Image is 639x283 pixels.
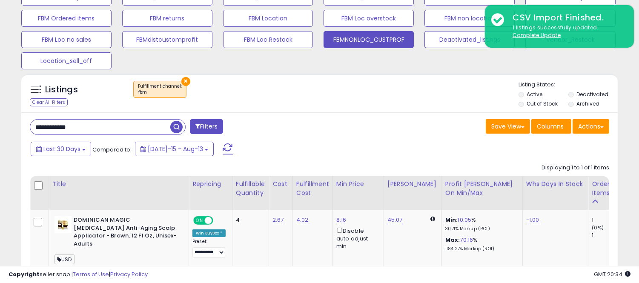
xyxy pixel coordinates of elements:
[122,10,212,27] button: FBM returns
[92,146,132,154] span: Compared to:
[73,270,109,278] a: Terms of Use
[45,84,78,96] h5: Listings
[324,10,414,27] button: FBM Loc overstock
[223,10,313,27] button: FBM Location
[522,176,588,210] th: CSV column name: cust_attr_1_whs days in stock
[135,142,214,156] button: [DATE]-15 - Aug-13
[192,239,226,258] div: Preset:
[21,10,112,27] button: FBM Ordered items
[513,31,561,39] u: Complete Update
[212,217,226,224] span: OFF
[190,119,223,134] button: Filters
[573,119,609,134] button: Actions
[74,216,177,250] b: DOMINICAN MAGIC [MEDICAL_DATA] Anti-Aging Scalp Applicator - Brown, 12 Fl Oz, Unisex-Adults
[148,145,203,153] span: [DATE]-15 - Aug-13
[336,226,377,250] div: Disable auto adjust min
[576,100,599,107] label: Archived
[138,89,182,95] div: fbm
[445,216,458,224] b: Min:
[445,216,516,232] div: %
[21,31,112,48] button: FBM Loc no sales
[387,216,403,224] a: 45.07
[594,270,630,278] span: 2025-09-13 20:34 GMT
[192,229,226,237] div: Win BuyBox *
[527,91,542,98] label: Active
[445,180,519,197] div: Profit [PERSON_NAME] on Min/Max
[527,100,558,107] label: Out of Stock
[192,180,229,189] div: Repricing
[324,31,414,48] button: FBMNONLOC_CUSTPROF
[592,216,626,224] div: 1
[506,24,628,40] div: 1 listings successfully updated.
[296,180,329,197] div: Fulfillment Cost
[272,180,289,189] div: Cost
[21,52,112,69] button: Location_sell_off
[486,119,530,134] button: Save View
[519,81,618,89] p: Listing States:
[424,31,515,48] button: Deactivated_listings
[592,232,626,239] div: 1
[526,216,539,224] a: -1.00
[458,216,472,224] a: 10.05
[31,142,91,156] button: Last 30 Days
[52,180,185,189] div: Title
[9,270,40,278] strong: Copyright
[424,10,515,27] button: FBM non location
[445,236,516,252] div: %
[506,11,628,24] div: CSV Import Finished.
[43,145,80,153] span: Last 30 Days
[194,217,205,224] span: ON
[236,216,262,224] div: 4
[336,216,347,224] a: 8.16
[537,122,564,131] span: Columns
[223,31,313,48] button: FBM Loc Restock
[54,254,75,264] span: USD
[138,83,182,96] span: Fulfillment channel :
[445,246,516,252] p: 1184.27% Markup (ROI)
[592,180,623,197] div: Ordered Items
[296,216,309,224] a: 4.02
[122,31,212,48] button: FBMdistcustomprofit
[9,271,148,279] div: seller snap | |
[181,77,190,86] button: ×
[387,180,438,189] div: [PERSON_NAME]
[542,164,609,172] div: Displaying 1 to 1 of 1 items
[445,236,460,244] b: Max:
[576,91,608,98] label: Deactivated
[460,236,473,244] a: 70.16
[54,216,72,233] img: 41YfNcqYzEL._SL40_.jpg
[441,176,522,210] th: The percentage added to the cost of goods (COGS) that forms the calculator for Min & Max prices.
[445,226,516,232] p: 30.71% Markup (ROI)
[272,216,284,224] a: 2.67
[526,180,585,189] div: Whs days in stock
[30,98,68,106] div: Clear All Filters
[336,180,380,189] div: Min Price
[531,119,571,134] button: Columns
[110,270,148,278] a: Privacy Policy
[592,224,604,231] small: (0%)
[236,180,265,197] div: Fulfillable Quantity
